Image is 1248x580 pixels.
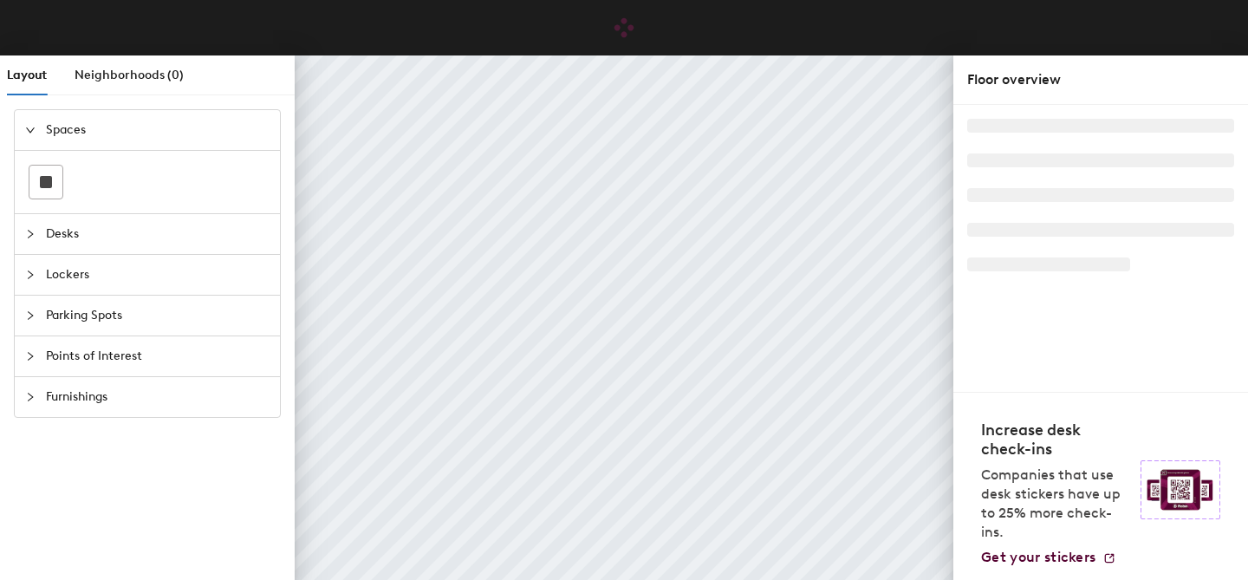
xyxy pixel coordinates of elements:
[75,68,184,82] span: Neighborhoods (0)
[25,229,36,239] span: collapsed
[25,310,36,321] span: collapsed
[7,68,47,82] span: Layout
[46,110,270,150] span: Spaces
[46,255,270,295] span: Lockers
[46,296,270,336] span: Parking Spots
[25,125,36,135] span: expanded
[981,420,1130,459] h4: Increase desk check-ins
[25,351,36,362] span: collapsed
[46,336,270,376] span: Points of Interest
[46,377,270,417] span: Furnishings
[981,549,1116,566] a: Get your stickers
[46,214,270,254] span: Desks
[981,549,1095,565] span: Get your stickers
[25,392,36,402] span: collapsed
[981,466,1130,542] p: Companies that use desk stickers have up to 25% more check-ins.
[967,69,1234,90] div: Floor overview
[1141,460,1220,519] img: Sticker logo
[25,270,36,280] span: collapsed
